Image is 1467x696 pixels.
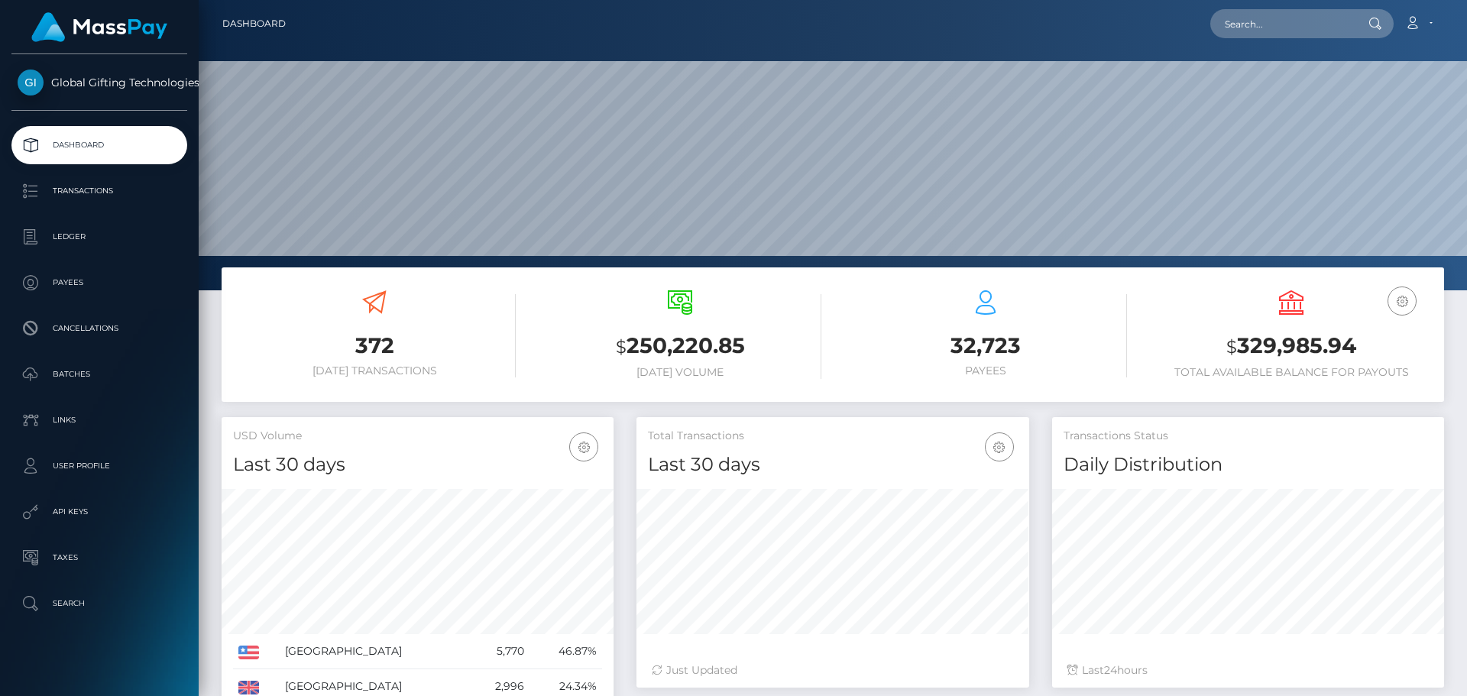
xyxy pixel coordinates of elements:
a: Cancellations [11,309,187,348]
p: API Keys [18,500,181,523]
a: Payees [11,264,187,302]
a: User Profile [11,447,187,485]
div: Last hours [1067,662,1429,678]
h3: 329,985.94 [1150,331,1433,362]
p: Payees [18,271,181,294]
p: Cancellations [18,317,181,340]
a: Ledger [11,218,187,256]
td: 5,770 [470,634,529,669]
a: Dashboard [222,8,286,40]
p: Links [18,409,181,432]
span: 24 [1104,663,1117,677]
a: API Keys [11,493,187,531]
div: Just Updated [652,662,1013,678]
p: Dashboard [18,134,181,157]
small: $ [1226,336,1237,358]
a: Dashboard [11,126,187,164]
h6: [DATE] Volume [539,366,821,379]
img: US.png [238,646,259,659]
h6: Total Available Balance for Payouts [1150,366,1433,379]
h4: Last 30 days [648,452,1017,478]
a: Taxes [11,539,187,577]
h3: 250,220.85 [539,331,821,362]
h3: 32,723 [844,331,1127,361]
h5: Total Transactions [648,429,1017,444]
a: Search [11,584,187,623]
span: Global Gifting Technologies Inc [11,76,187,89]
h3: 372 [233,331,516,361]
h4: Daily Distribution [1064,452,1433,478]
p: Search [18,592,181,615]
h4: Last 30 days [233,452,602,478]
p: User Profile [18,455,181,477]
input: Search... [1210,9,1354,38]
img: GB.png [238,681,259,694]
h5: USD Volume [233,429,602,444]
img: MassPay Logo [31,12,167,42]
h6: [DATE] Transactions [233,364,516,377]
td: [GEOGRAPHIC_DATA] [280,634,470,669]
p: Ledger [18,225,181,248]
h6: Payees [844,364,1127,377]
h5: Transactions Status [1064,429,1433,444]
p: Transactions [18,180,181,202]
p: Batches [18,363,181,386]
p: Taxes [18,546,181,569]
small: $ [616,336,627,358]
a: Batches [11,355,187,393]
a: Transactions [11,172,187,210]
img: Global Gifting Technologies Inc [18,70,44,95]
td: 46.87% [529,634,603,669]
a: Links [11,401,187,439]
